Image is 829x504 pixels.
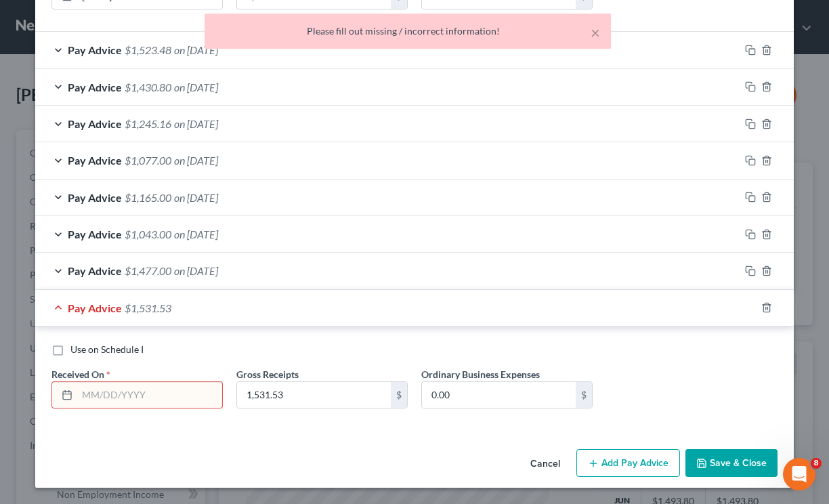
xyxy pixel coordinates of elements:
div: Please fill out missing / incorrect information! [215,24,600,38]
div: $ [391,382,407,408]
label: Ordinary Business Expenses [421,367,540,381]
span: Pay Advice [68,228,122,240]
span: $1,043.00 [125,228,171,240]
span: Pay Advice [68,191,122,204]
input: MM/DD/YYYY [77,382,222,408]
span: on [DATE] [174,228,218,240]
span: $1,430.80 [125,81,171,93]
span: Pay Advice [68,301,122,314]
span: $1,077.00 [125,154,171,167]
span: Pay Advice [68,117,122,130]
span: on [DATE] [174,191,218,204]
span: on [DATE] [174,81,218,93]
span: on [DATE] [174,264,218,277]
iframe: Intercom live chat [783,458,815,490]
span: $1,245.16 [125,117,171,130]
span: Pay Advice [68,81,122,93]
button: Save & Close [685,449,778,478]
span: Received On [51,369,104,380]
span: Pay Advice [68,154,122,167]
span: on [DATE] [174,154,218,167]
span: $1,477.00 [125,264,171,277]
input: 0.00 [237,382,391,408]
span: Pay Advice [68,264,122,277]
button: Cancel [519,450,571,478]
span: $1,531.53 [125,301,171,314]
span: $1,165.00 [125,191,171,204]
span: Use on Schedule I [70,343,144,355]
div: $ [576,382,592,408]
button: Add Pay Advice [576,449,680,478]
span: on [DATE] [174,117,218,130]
label: Gross Receipts [236,367,299,381]
button: × [591,24,600,41]
input: 0.00 [422,382,576,408]
span: 8 [811,458,822,469]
